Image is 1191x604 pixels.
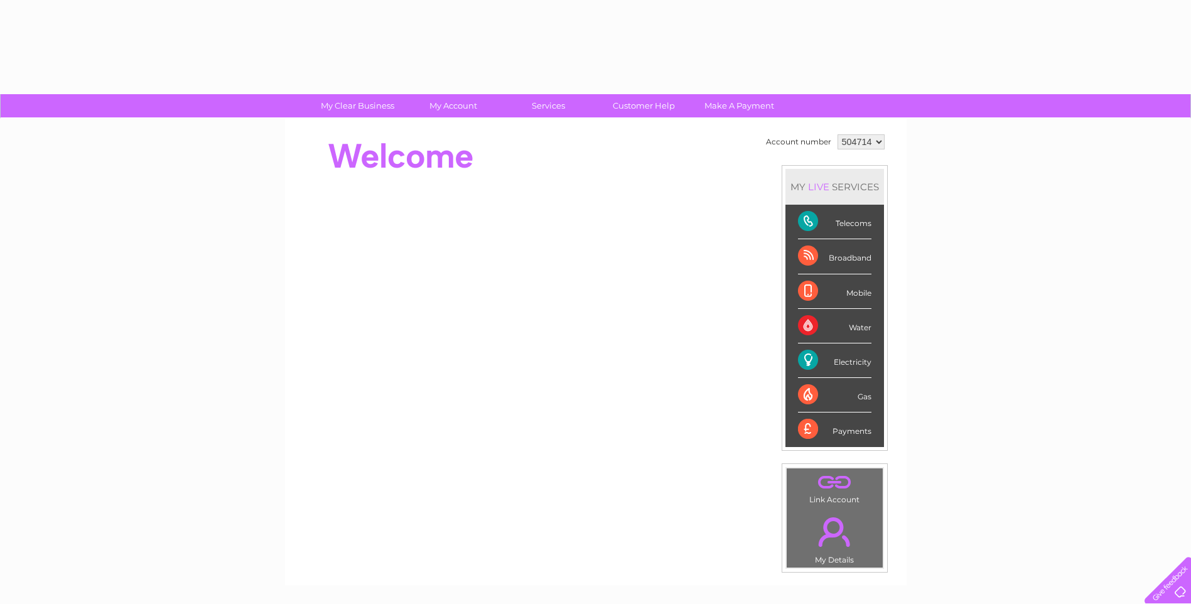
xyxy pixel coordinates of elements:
a: . [790,472,880,493]
td: Link Account [786,468,883,507]
div: Telecoms [798,205,871,239]
a: . [790,510,880,554]
a: My Clear Business [306,94,409,117]
td: Account number [763,131,834,153]
a: My Account [401,94,505,117]
div: Electricity [798,343,871,378]
div: MY SERVICES [785,169,884,205]
a: Make A Payment [687,94,791,117]
div: LIVE [806,181,832,193]
div: Payments [798,413,871,446]
a: Customer Help [592,94,696,117]
div: Mobile [798,274,871,309]
a: Services [497,94,600,117]
td: My Details [786,507,883,568]
div: Water [798,309,871,343]
div: Gas [798,378,871,413]
div: Broadband [798,239,871,274]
